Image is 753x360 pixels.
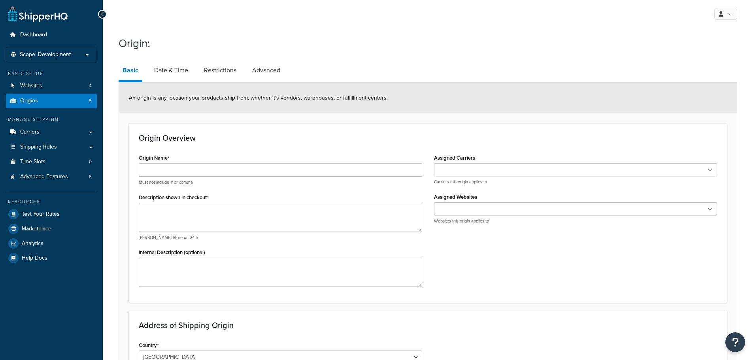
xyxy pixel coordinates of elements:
li: Websites [6,79,97,93]
a: Advanced Features5 [6,170,97,184]
p: Websites this origin applies to [434,218,717,224]
label: Assigned Carriers [434,155,475,161]
a: Analytics [6,236,97,251]
span: Shipping Rules [20,144,57,151]
a: Test Your Rates [6,207,97,221]
div: Basic Setup [6,70,97,77]
a: Time Slots0 [6,155,97,169]
p: [PERSON_NAME] Store on 24th [139,235,422,241]
span: Advanced Features [20,173,68,180]
span: Scope: Development [20,51,71,58]
h3: Address of Shipping Origin [139,321,717,330]
span: Test Your Rates [22,211,60,218]
p: Carriers this origin applies to [434,179,717,185]
span: 4 [89,83,92,89]
span: Marketplace [22,226,51,232]
span: 5 [89,98,92,104]
label: Assigned Websites [434,194,477,200]
a: Carriers [6,125,97,139]
span: Analytics [22,240,43,247]
span: An origin is any location your products ship from, whether it’s vendors, warehouses, or fulfillme... [129,94,388,102]
span: Websites [20,83,42,89]
h1: Origin: [119,36,727,51]
p: Must not include # or comma [139,179,422,185]
a: Advanced [248,61,284,80]
a: Help Docs [6,251,97,265]
a: Origins5 [6,94,97,108]
label: Origin Name [139,155,170,161]
label: Internal Description (optional) [139,249,205,255]
span: Help Docs [22,255,47,262]
span: 5 [89,173,92,180]
li: Time Slots [6,155,97,169]
label: Description shown in checkout [139,194,209,201]
span: Origins [20,98,38,104]
a: Restrictions [200,61,240,80]
span: Time Slots [20,158,45,165]
div: Resources [6,198,97,205]
a: Shipping Rules [6,140,97,155]
li: Advanced Features [6,170,97,184]
h3: Origin Overview [139,134,717,142]
a: Date & Time [150,61,192,80]
li: Origins [6,94,97,108]
span: Dashboard [20,32,47,38]
span: Carriers [20,129,40,136]
span: 0 [89,158,92,165]
a: Basic [119,61,142,82]
a: Dashboard [6,28,97,42]
a: Marketplace [6,222,97,236]
label: Country [139,342,159,349]
div: Manage Shipping [6,116,97,123]
a: Websites4 [6,79,97,93]
button: Open Resource Center [725,332,745,352]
